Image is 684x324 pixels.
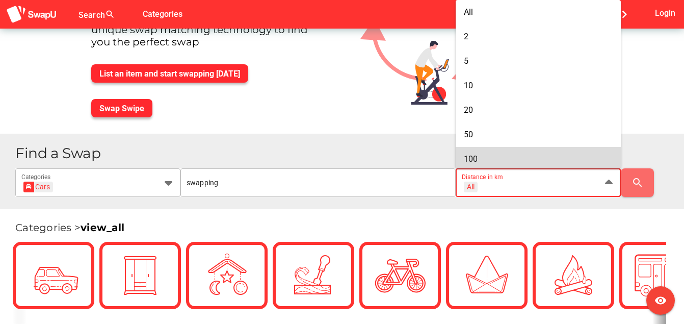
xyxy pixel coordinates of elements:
[15,146,676,161] h1: Find a Swap
[464,154,478,164] span: 100
[467,182,475,191] div: All
[464,105,473,115] span: 20
[464,7,473,17] span: All
[655,6,675,20] span: Login
[83,11,336,56] div: Australia's best online swap meet. We use unique swap matching technology to find you the perfect...
[464,81,473,90] span: 10
[464,32,468,41] span: 2
[6,5,57,24] img: aSD8y5uGLpzPJLYTcYcjNu3laj1c05W5KWf0Ds+Za8uybjssssuu+yyyy677LKX2n+PWMSDJ9a87AAAAABJRU5ErkJggg==
[187,168,450,197] input: I am looking for ...
[632,177,644,189] i: search
[135,9,191,18] a: Categories
[99,69,240,79] span: List an item and start swapping [DATE]
[653,4,678,22] button: Login
[91,99,152,117] button: Swap Swipe
[143,6,182,22] span: Categories
[617,7,632,22] i: chevron_right
[135,4,191,24] button: Categories
[127,8,140,20] i: false
[99,104,144,113] span: Swap Swipe
[81,221,124,234] a: view_all
[464,56,468,66] span: 5
[654,294,667,307] i: visibility
[464,130,473,139] span: 50
[91,64,248,83] button: List an item and start swapping [DATE]
[27,182,50,192] div: Cars
[15,221,124,234] span: Categories >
